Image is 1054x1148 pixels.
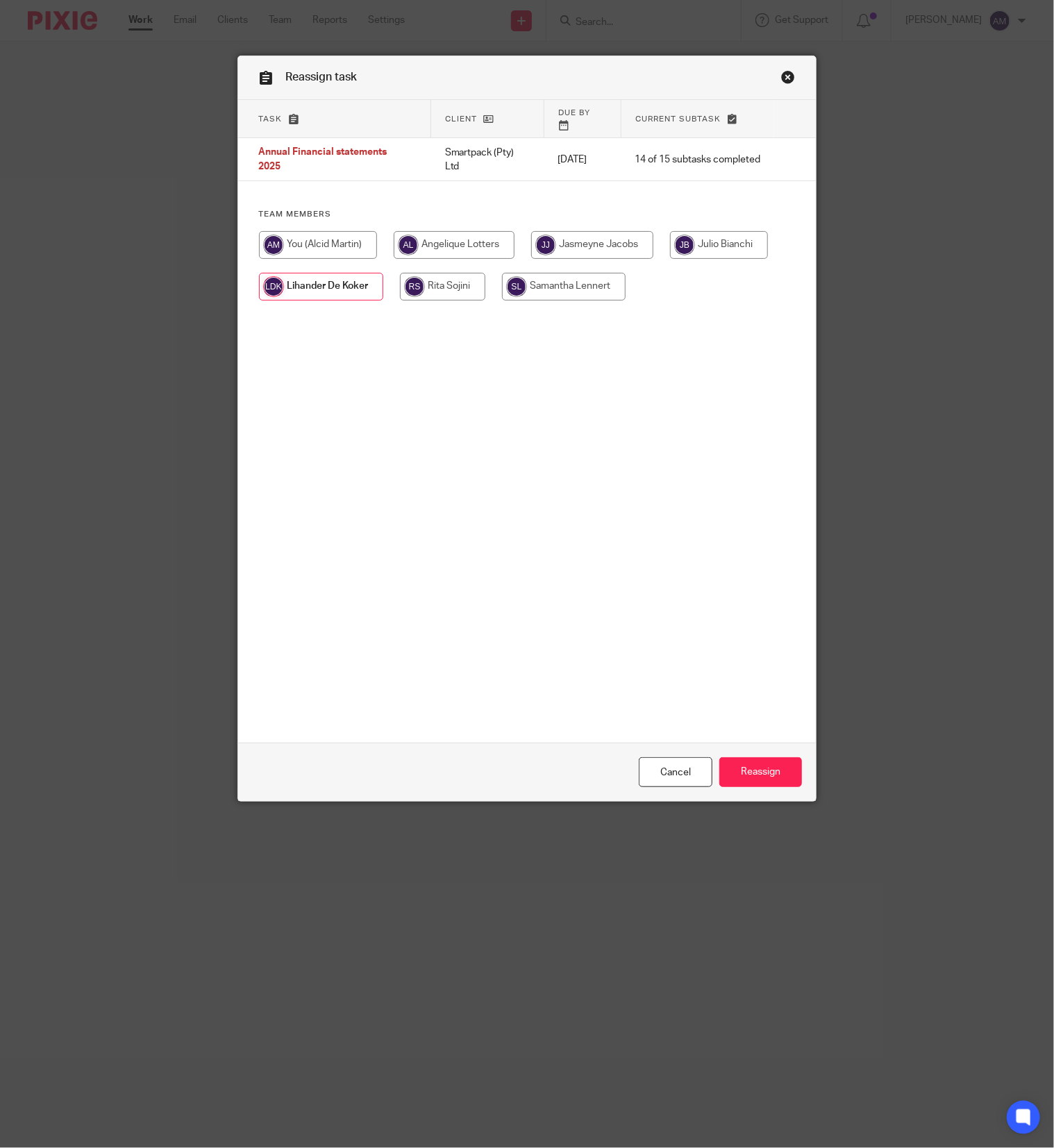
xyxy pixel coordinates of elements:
a: Close this dialog window [781,70,795,89]
span: Task [259,115,283,123]
span: Client [445,115,477,123]
input: Reassign [719,757,802,787]
a: Close this dialog window [639,757,712,787]
td: 14 of 15 subtasks completed [621,138,774,181]
span: Due by [558,109,590,117]
p: [DATE] [558,153,608,167]
span: Current subtask [635,115,721,123]
span: Annual Financial statements 2025 [259,148,387,172]
p: Smartpack (Pty) Ltd [445,146,530,174]
h4: Team members [259,209,796,220]
span: Reassign task [286,71,358,83]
